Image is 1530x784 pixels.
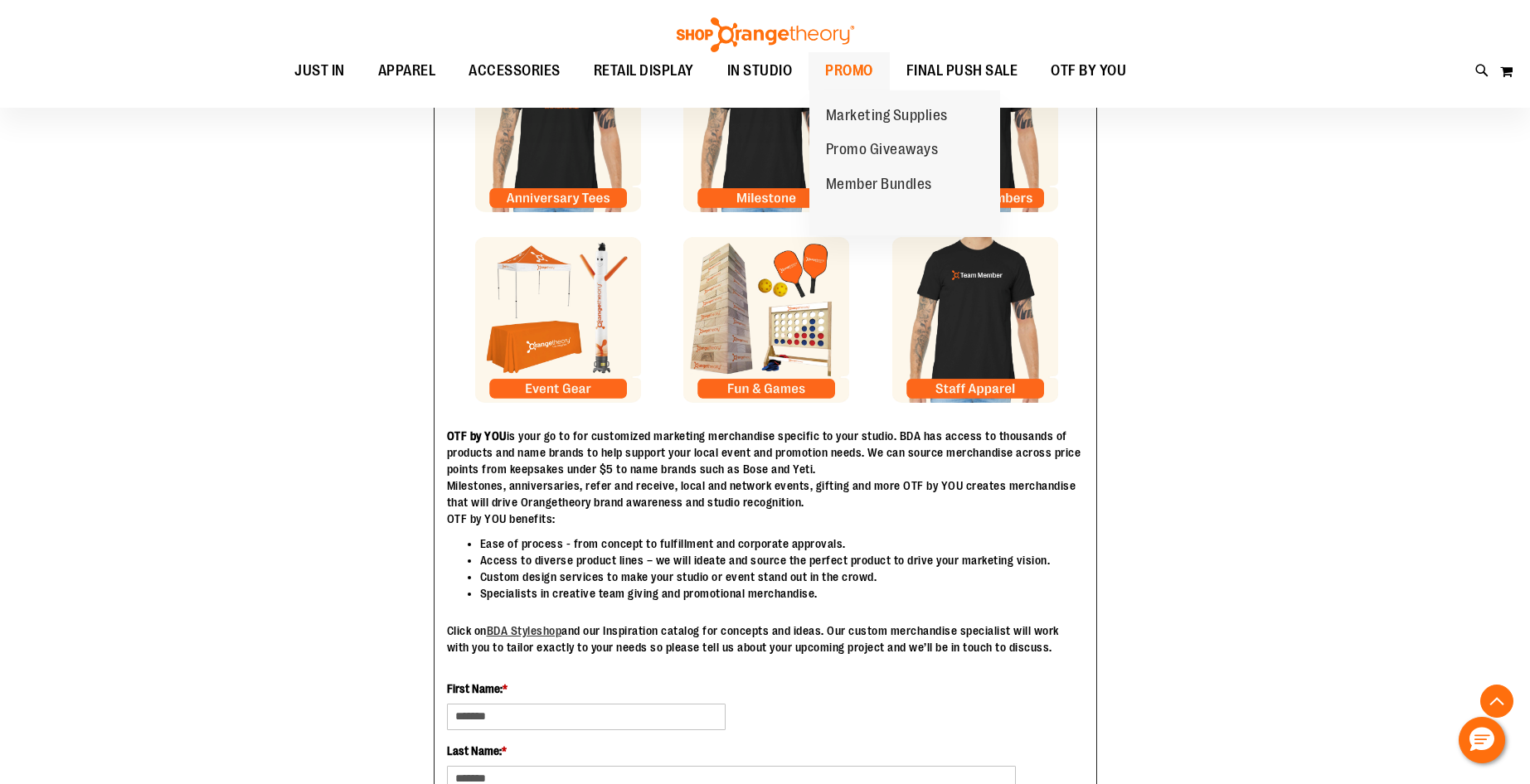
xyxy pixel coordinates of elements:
a: ACCESSORIES [452,52,577,90]
img: Anniversary Tile [475,46,641,212]
img: Founding Member Tile [892,237,1058,403]
span: PROMO [825,52,873,90]
p: is your go to for customized marketing merchandise specific to your studio. BDA has access to tho... [447,428,1084,527]
a: IN STUDIO [711,52,809,90]
span: Promo Giveaways [826,141,939,162]
a: OTF BY YOU [1034,52,1143,90]
button: Hello, have a question? Let’s chat. [1459,717,1505,763]
span: Marketing Supplies [826,107,948,128]
li: Access to diverse product lines – we will ideate and source the perfect product to drive your mar... [480,552,1084,569]
a: JUST IN [278,52,362,90]
img: Milestone Tile [683,237,849,403]
li: Ease of process - from concept to fulfillment and corporate approvals. [480,535,1084,552]
img: Shop Orangetheory [674,17,857,52]
span: OTF BY YOU [1051,52,1126,90]
p: Click on and our Inspiration catalog for concepts and ideas. Our custom merchandise specialist wi... [447,622,1084,656]
strong: OTF by YOU [447,429,507,443]
ul: PROMO [809,90,1000,235]
li: Specialists in creative team giving and promotional merchandise. [480,585,1084,602]
a: BDA Styleshop [487,624,562,637]
button: Back To Top [1480,685,1513,718]
span: ACCESSORIES [469,52,561,90]
a: PROMO [809,52,890,90]
label: First Name: [447,680,726,697]
a: Marketing Supplies [809,99,964,133]
span: IN STUDIO [727,52,793,90]
a: FINAL PUSH SALE [890,52,1035,90]
img: Anniversary Tile [475,237,641,403]
img: Milestone Tile [683,46,849,212]
li: Custom design services to make your studio or event stand out in the crowd. [480,569,1084,585]
a: RETAIL DISPLAY [577,52,711,90]
span: JUST IN [294,52,345,90]
a: Member Bundles [809,167,949,202]
span: Member Bundles [826,176,932,196]
span: APPAREL [378,52,436,90]
label: Last Name: [447,743,1016,759]
a: APPAREL [362,52,453,90]
a: Promo Giveaways [809,133,955,167]
span: FINAL PUSH SALE [906,52,1018,90]
span: RETAIL DISPLAY [594,52,694,90]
